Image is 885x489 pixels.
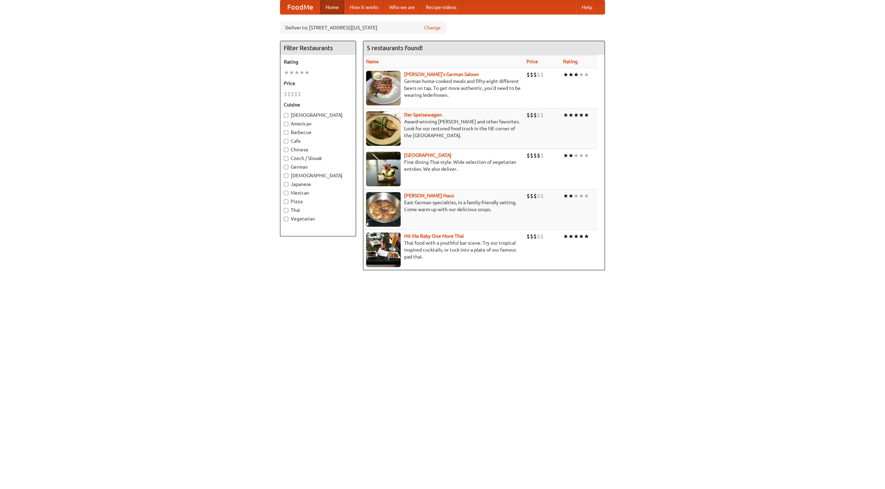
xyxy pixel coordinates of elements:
li: $ [540,233,544,240]
p: Award-winning [PERSON_NAME] and other favorites. Look for our restored food truck in the NE corne... [366,118,521,139]
li: ★ [294,69,299,76]
li: $ [294,90,298,98]
li: ★ [574,152,579,159]
li: $ [533,111,537,119]
li: ★ [584,152,589,159]
h5: Cuisine [284,101,352,108]
input: Pizza [284,199,288,204]
li: $ [533,233,537,240]
li: ★ [584,111,589,119]
li: $ [540,111,544,119]
li: $ [298,90,301,98]
li: $ [537,192,540,200]
a: Recipe videos [420,0,462,14]
li: $ [540,71,544,78]
li: ★ [579,111,584,119]
p: Fine dining Thai-style. Wide selection of vegetarian entrées. We also deliver. [366,159,521,172]
li: ★ [579,71,584,78]
a: [PERSON_NAME] Haus [404,193,454,198]
label: Thai [284,207,352,214]
li: ★ [563,111,568,119]
label: Japanese [284,181,352,188]
input: Czech / Slovak [284,156,288,161]
img: speisewagen.jpg [366,111,401,146]
li: ★ [299,69,305,76]
li: ★ [563,71,568,78]
label: [DEMOGRAPHIC_DATA] [284,112,352,119]
a: Hit Me Baby One More Thai [404,233,464,239]
li: ★ [284,69,289,76]
li: ★ [289,69,294,76]
input: American [284,122,288,126]
li: $ [530,192,533,200]
input: Chinese [284,148,288,152]
li: ★ [568,152,574,159]
li: $ [530,233,533,240]
a: Help [576,0,598,14]
li: ★ [568,233,574,240]
li: $ [530,111,533,119]
li: ★ [579,233,584,240]
li: $ [537,111,540,119]
li: $ [530,71,533,78]
label: Czech / Slovak [284,155,352,162]
label: Vegetarian [284,215,352,222]
li: ★ [584,233,589,240]
input: Vegetarian [284,217,288,221]
li: ★ [305,69,310,76]
li: ★ [568,111,574,119]
li: $ [284,90,287,98]
li: $ [291,90,294,98]
a: Home [320,0,344,14]
input: German [284,165,288,169]
label: Cafe [284,138,352,144]
a: Name [366,59,379,64]
label: Chinese [284,146,352,153]
li: ★ [584,71,589,78]
ng-pluralize: 5 restaurants found! [367,45,423,51]
img: esthers.jpg [366,71,401,105]
li: $ [533,71,537,78]
li: ★ [579,152,584,159]
li: ★ [574,192,579,200]
a: Rating [563,59,578,64]
li: ★ [563,192,568,200]
li: $ [533,192,537,200]
h4: Filter Restaurants [280,41,356,55]
p: German home-cooked meals and fifty-eight different beers on tap. To get more authentic, you'd nee... [366,78,521,98]
li: ★ [574,233,579,240]
li: $ [537,233,540,240]
a: FoodMe [280,0,320,14]
img: satay.jpg [366,152,401,186]
li: $ [527,71,530,78]
input: [DEMOGRAPHIC_DATA] [284,173,288,178]
li: $ [533,152,537,159]
a: Change [424,24,441,31]
li: ★ [563,233,568,240]
li: ★ [568,192,574,200]
label: Barbecue [284,129,352,136]
input: Japanese [284,182,288,187]
h5: Rating [284,58,352,65]
input: Thai [284,208,288,213]
label: American [284,120,352,127]
a: How it works [344,0,384,14]
li: ★ [563,152,568,159]
li: $ [527,111,530,119]
li: ★ [584,192,589,200]
input: Mexican [284,191,288,195]
li: $ [540,192,544,200]
a: Price [527,59,538,64]
li: $ [537,71,540,78]
a: Der Speisewagen [404,112,442,117]
a: [GEOGRAPHIC_DATA] [404,152,451,158]
label: [DEMOGRAPHIC_DATA] [284,172,352,179]
a: [PERSON_NAME]'s German Saloon [404,72,479,77]
li: $ [530,152,533,159]
li: ★ [574,111,579,119]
